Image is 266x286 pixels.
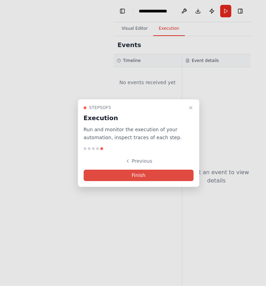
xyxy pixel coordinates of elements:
button: Hide left sidebar [118,6,127,16]
h3: Execution [84,113,186,123]
button: Previous [84,155,194,167]
button: Close walkthrough [187,104,195,112]
button: Finish [84,170,194,181]
p: Run and monitor the execution of your automation, inspect traces of each step. [84,126,186,142]
span: Step 5 of 5 [89,105,111,110]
